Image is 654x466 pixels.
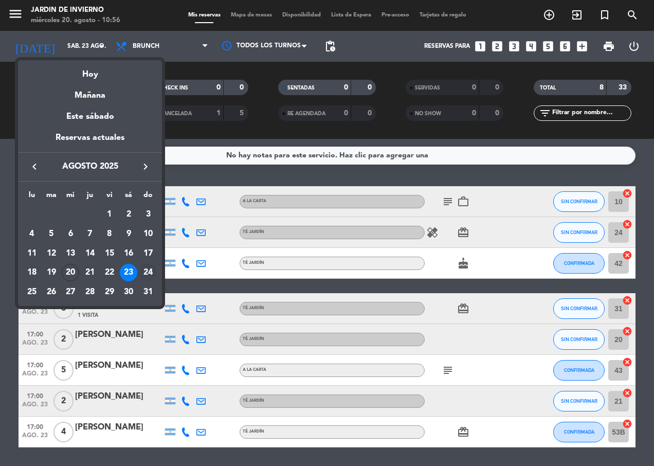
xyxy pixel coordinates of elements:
td: 28 de agosto de 2025 [80,282,100,302]
div: Mañana [18,81,162,102]
td: 16 de agosto de 2025 [119,244,139,263]
div: 19 [43,264,60,281]
th: martes [42,189,61,205]
td: 27 de agosto de 2025 [61,282,80,302]
div: 28 [81,283,99,301]
td: 15 de agosto de 2025 [100,244,119,263]
div: 5 [43,225,60,243]
th: viernes [100,189,119,205]
td: 23 de agosto de 2025 [119,263,139,282]
div: 23 [120,264,137,281]
div: 31 [139,283,157,301]
span: agosto 2025 [44,160,136,173]
div: 8 [101,225,118,243]
td: 24 de agosto de 2025 [138,263,158,282]
td: 6 de agosto de 2025 [61,224,80,244]
div: 1 [101,206,118,223]
div: 11 [23,245,41,262]
td: 29 de agosto de 2025 [100,282,119,302]
td: 8 de agosto de 2025 [100,224,119,244]
div: Hoy [18,60,162,81]
th: jueves [80,189,100,205]
div: 13 [62,245,79,262]
td: 4 de agosto de 2025 [22,224,42,244]
div: 2 [120,206,137,223]
div: 21 [81,264,99,281]
div: Reservas actuales [18,131,162,152]
td: 14 de agosto de 2025 [80,244,100,263]
td: 17 de agosto de 2025 [138,244,158,263]
button: keyboard_arrow_right [136,160,155,173]
div: 4 [23,225,41,243]
td: 20 de agosto de 2025 [61,263,80,282]
div: 20 [62,264,79,281]
td: 22 de agosto de 2025 [100,263,119,282]
div: 29 [101,283,118,301]
div: 18 [23,264,41,281]
td: 26 de agosto de 2025 [42,282,61,302]
div: 22 [101,264,118,281]
td: 7 de agosto de 2025 [80,224,100,244]
div: 10 [139,225,157,243]
th: lunes [22,189,42,205]
div: 12 [43,245,60,262]
div: 25 [23,283,41,301]
td: 31 de agosto de 2025 [138,282,158,302]
td: 30 de agosto de 2025 [119,282,139,302]
td: 12 de agosto de 2025 [42,244,61,263]
td: AGO. [22,205,100,224]
td: 9 de agosto de 2025 [119,224,139,244]
div: 30 [120,283,137,301]
div: Este sábado [18,102,162,131]
td: 11 de agosto de 2025 [22,244,42,263]
td: 3 de agosto de 2025 [138,205,158,224]
div: 17 [139,245,157,262]
td: 21 de agosto de 2025 [80,263,100,282]
td: 1 de agosto de 2025 [100,205,119,224]
th: miércoles [61,189,80,205]
div: 3 [139,206,157,223]
div: 27 [62,283,79,301]
td: 10 de agosto de 2025 [138,224,158,244]
div: 16 [120,245,137,262]
th: sábado [119,189,139,205]
div: 7 [81,225,99,243]
button: keyboard_arrow_left [25,160,44,173]
td: 2 de agosto de 2025 [119,205,139,224]
i: keyboard_arrow_left [28,160,41,173]
div: 24 [139,264,157,281]
td: 13 de agosto de 2025 [61,244,80,263]
div: 9 [120,225,137,243]
th: domingo [138,189,158,205]
td: 18 de agosto de 2025 [22,263,42,282]
div: 15 [101,245,118,262]
td: 5 de agosto de 2025 [42,224,61,244]
div: 6 [62,225,79,243]
td: 25 de agosto de 2025 [22,282,42,302]
div: 14 [81,245,99,262]
td: 19 de agosto de 2025 [42,263,61,282]
i: keyboard_arrow_right [139,160,152,173]
div: 26 [43,283,60,301]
